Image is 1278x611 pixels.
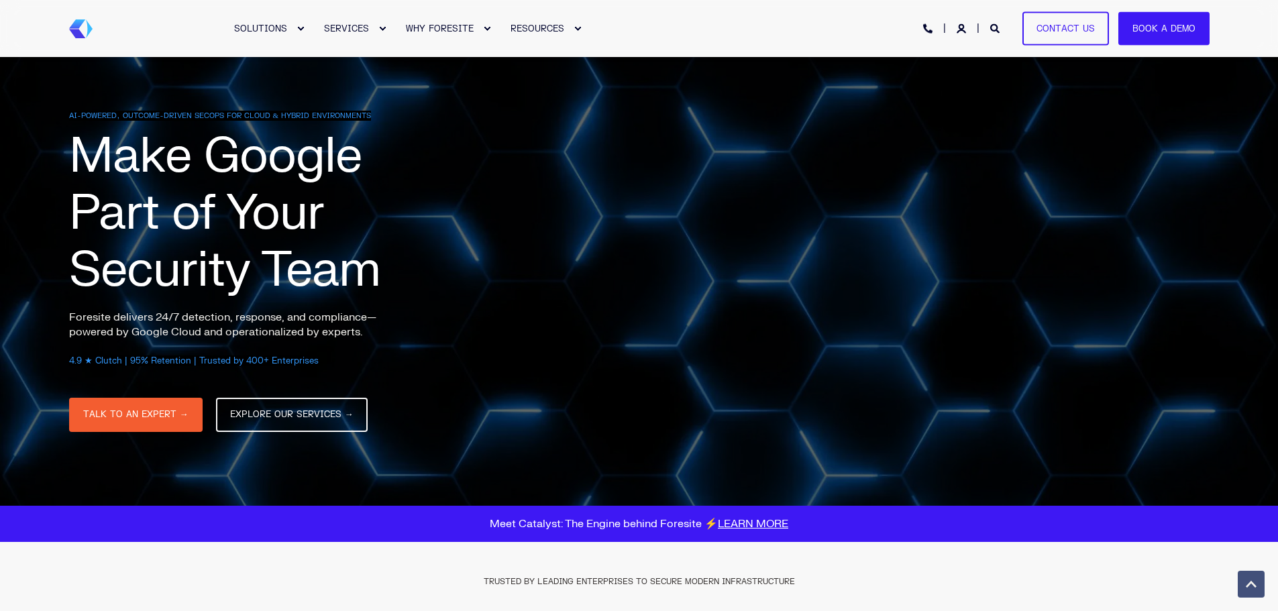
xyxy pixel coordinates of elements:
[484,576,795,587] span: TRUSTED BY LEADING ENTERPRISES TO SECURE MODERN INFRASTRUCTURE
[406,23,474,34] span: WHY FORESITE
[69,310,405,339] p: Foresite delivers 24/7 detection, response, and compliance—powered by Google Cloud and operationa...
[69,355,319,366] span: 4.9 ★ Clutch | 95% Retention | Trusted by 400+ Enterprises
[1238,571,1265,598] a: Back to top
[1118,11,1210,46] a: Book a Demo
[490,517,788,531] span: Meet Catalyst: The Engine behind Foresite ⚡️
[69,19,93,38] a: Back to Home
[297,25,305,33] div: Expand SOLUTIONS
[574,25,582,33] div: Expand RESOURCES
[957,22,969,34] a: Login
[69,111,372,121] span: AI-POWERED, OUTCOME-DRIVEN SECOPS FOR CLOUD & HYBRID ENVIRONMENTS
[216,398,368,432] a: EXPLORE OUR SERVICES →
[69,398,203,432] a: TALK TO AN EXPERT →
[69,19,93,38] img: Foresite brand mark, a hexagon shape of blues with a directional arrow to the right hand side
[511,23,564,34] span: RESOURCES
[69,125,380,301] span: Make Google Part of Your Security Team
[483,25,491,33] div: Expand WHY FORESITE
[718,517,788,531] a: LEARN MORE
[1022,11,1109,46] a: Contact Us
[378,25,386,33] div: Expand SERVICES
[990,22,1002,34] a: Open Search
[234,23,287,34] span: SOLUTIONS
